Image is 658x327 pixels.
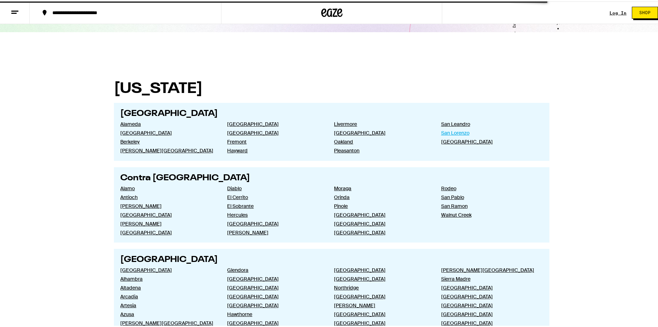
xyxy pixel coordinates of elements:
[120,301,216,307] a: Artesia
[227,319,323,325] a: [GEOGRAPHIC_DATA]
[334,119,429,126] a: Livermore
[120,193,216,199] a: Antioch
[441,310,537,316] a: [GEOGRAPHIC_DATA]
[227,184,323,190] a: Diablo
[120,310,216,316] a: Azusa
[227,210,323,217] a: Hercules
[120,210,216,217] a: [GEOGRAPHIC_DATA]
[334,219,429,226] a: [GEOGRAPHIC_DATA]
[114,80,550,95] h1: [US_STATE]
[120,219,216,226] a: [PERSON_NAME]
[120,292,216,298] a: Arcadia
[334,184,429,190] a: Moraga
[334,310,429,316] a: [GEOGRAPHIC_DATA]
[334,228,429,234] a: [GEOGRAPHIC_DATA]
[632,5,658,17] button: Shop
[334,202,429,208] a: Pinole
[334,301,429,307] a: [PERSON_NAME]
[227,193,323,199] a: El Cerrito
[441,193,537,199] a: San Pablo
[120,283,216,290] a: Altadena
[227,301,323,307] a: [GEOGRAPHIC_DATA]
[227,283,323,290] a: [GEOGRAPHIC_DATA]
[120,254,543,263] h2: [GEOGRAPHIC_DATA]
[120,265,216,272] a: [GEOGRAPHIC_DATA]
[441,128,537,135] a: San Lorenzo
[441,301,537,307] a: [GEOGRAPHIC_DATA]
[227,228,323,234] a: [PERSON_NAME]
[120,119,216,126] a: Alameda
[441,319,537,325] a: [GEOGRAPHIC_DATA]
[227,310,323,316] a: Hawthorne
[120,137,216,144] a: Berkeley
[120,184,216,190] a: Alamo
[441,210,537,217] a: Walnut Creek
[334,265,429,272] a: [GEOGRAPHIC_DATA]
[441,202,537,208] a: San Ramon
[4,5,51,11] span: Hi. Need any help?
[334,146,429,152] a: Pleasanton
[227,292,323,298] a: [GEOGRAPHIC_DATA]
[120,202,216,208] a: [PERSON_NAME]
[227,274,323,281] a: [GEOGRAPHIC_DATA]
[334,283,429,290] a: Northridge
[334,193,429,199] a: Orinda
[334,137,429,144] a: Oakland
[227,128,323,135] a: [GEOGRAPHIC_DATA]
[334,319,429,325] a: [GEOGRAPHIC_DATA]
[441,274,537,281] a: Sierra Madre
[227,202,323,208] a: El Sobrante
[227,137,323,144] a: Fremont
[120,274,216,281] a: Alhambra
[441,119,537,126] a: San Leandro
[120,128,216,135] a: [GEOGRAPHIC_DATA]
[334,128,429,135] a: [GEOGRAPHIC_DATA]
[334,274,429,281] a: [GEOGRAPHIC_DATA]
[120,146,216,152] a: [PERSON_NAME][GEOGRAPHIC_DATA]
[227,119,323,126] a: [GEOGRAPHIC_DATA]
[441,292,537,298] a: [GEOGRAPHIC_DATA]
[227,146,323,152] a: Hayward
[441,184,537,190] a: Rodeo
[639,9,651,13] span: Shop
[334,292,429,298] a: [GEOGRAPHIC_DATA]
[120,319,216,325] a: [PERSON_NAME][GEOGRAPHIC_DATA]
[120,108,543,117] h2: [GEOGRAPHIC_DATA]
[334,210,429,217] a: [GEOGRAPHIC_DATA]
[441,265,537,272] a: [PERSON_NAME][GEOGRAPHIC_DATA]
[227,265,323,272] a: Glendora
[610,9,627,14] a: Log In
[441,283,537,290] a: [GEOGRAPHIC_DATA]
[120,173,543,181] h2: Contra [GEOGRAPHIC_DATA]
[441,137,537,144] a: [GEOGRAPHIC_DATA]
[227,219,323,226] a: [GEOGRAPHIC_DATA]
[120,228,216,234] a: [GEOGRAPHIC_DATA]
